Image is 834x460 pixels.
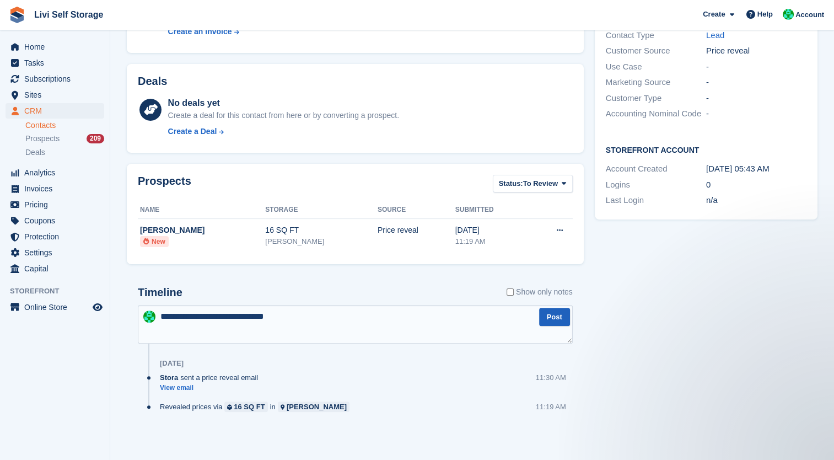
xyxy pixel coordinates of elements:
[706,108,806,120] div: -
[6,261,104,276] a: menu
[265,224,378,236] div: 16 SQ FT
[168,26,316,38] a: Create an Invoice
[160,402,355,412] div: Revealed prices via in
[536,372,566,383] div: 11:30 AM
[706,30,724,40] a: Lead
[6,245,104,260] a: menu
[160,359,184,368] div: [DATE]
[24,165,90,180] span: Analytics
[703,9,725,20] span: Create
[606,45,706,57] div: Customer Source
[138,286,182,299] h2: Timeline
[24,229,90,244] span: Protection
[6,181,104,196] a: menu
[10,286,110,297] span: Storefront
[455,236,529,247] div: 11:19 AM
[24,103,90,119] span: CRM
[168,126,217,137] div: Create a Deal
[6,299,104,315] a: menu
[795,9,824,20] span: Account
[25,147,45,158] span: Deals
[168,97,399,110] div: No deals yet
[706,179,806,191] div: 0
[25,147,104,158] a: Deals
[25,120,104,131] a: Contacts
[6,39,104,55] a: menu
[783,9,794,20] img: Joe Robertson
[6,71,104,87] a: menu
[24,87,90,103] span: Sites
[606,76,706,89] div: Marketing Source
[24,55,90,71] span: Tasks
[278,402,349,412] a: [PERSON_NAME]
[168,126,399,137] a: Create a Deal
[24,39,90,55] span: Home
[6,55,104,71] a: menu
[138,175,191,195] h2: Prospects
[25,133,60,144] span: Prospects
[6,87,104,103] a: menu
[140,236,169,247] li: New
[140,224,265,236] div: [PERSON_NAME]
[138,201,265,219] th: Name
[6,103,104,119] a: menu
[757,9,773,20] span: Help
[24,213,90,228] span: Coupons
[168,110,399,121] div: Create a deal for this contact from here or by converting a prospect.
[265,201,378,219] th: Storage
[606,163,706,175] div: Account Created
[265,236,378,247] div: [PERSON_NAME]
[6,213,104,228] a: menu
[606,29,706,42] div: Contact Type
[6,197,104,212] a: menu
[507,286,514,298] input: Show only notes
[234,402,265,412] div: 16 SQ FT
[606,108,706,120] div: Accounting Nominal Code
[24,71,90,87] span: Subscriptions
[606,92,706,105] div: Customer Type
[536,402,566,412] div: 11:19 AM
[378,201,455,219] th: Source
[24,181,90,196] span: Invoices
[706,45,806,57] div: Price reveal
[30,6,107,24] a: Livi Self Storage
[9,7,25,23] img: stora-icon-8386f47178a22dfd0bd8f6a31ec36ba5ce8667c1dd55bd0f319d3a0aa187defe.svg
[706,163,806,175] div: [DATE] 05:43 AM
[143,311,155,323] img: Joe Robertson
[87,134,104,143] div: 209
[378,224,455,236] div: Price reveal
[606,194,706,207] div: Last Login
[160,372,263,383] div: sent a price reveal email
[91,301,104,314] a: Preview store
[160,372,178,383] span: Stora
[606,61,706,73] div: Use Case
[455,201,529,219] th: Submitted
[24,299,90,315] span: Online Store
[523,178,558,189] span: To Review
[168,26,232,38] div: Create an Invoice
[24,261,90,276] span: Capital
[6,165,104,180] a: menu
[160,383,263,393] a: View email
[455,224,529,236] div: [DATE]
[493,175,573,193] button: Status: To Review
[24,197,90,212] span: Pricing
[706,61,806,73] div: -
[507,286,573,298] label: Show only notes
[499,178,523,189] span: Status:
[539,308,570,326] button: Post
[25,133,104,145] a: Prospects 209
[287,402,347,412] div: [PERSON_NAME]
[606,179,706,191] div: Logins
[6,229,104,244] a: menu
[706,194,806,207] div: n/a
[138,75,167,88] h2: Deals
[606,144,806,155] h2: Storefront Account
[224,402,267,412] a: 16 SQ FT
[706,92,806,105] div: -
[706,76,806,89] div: -
[24,245,90,260] span: Settings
